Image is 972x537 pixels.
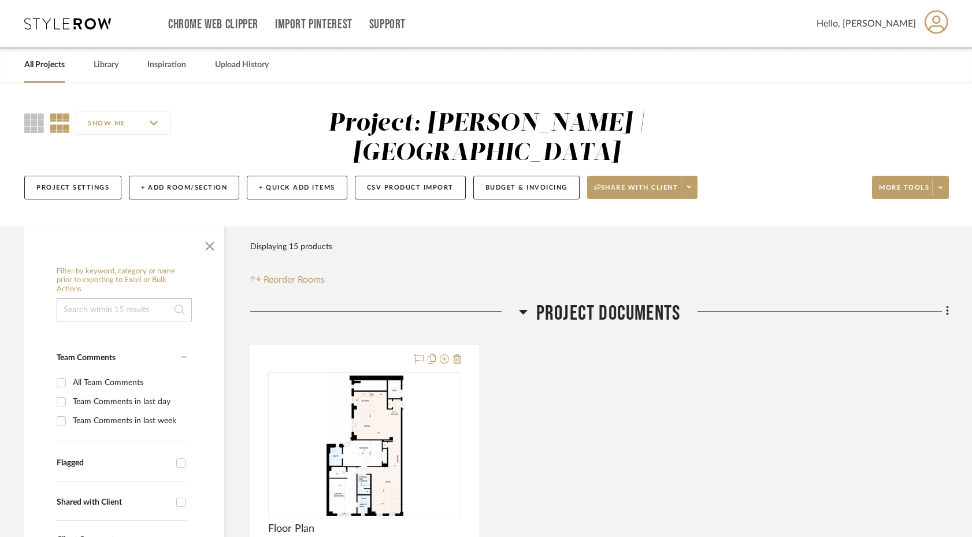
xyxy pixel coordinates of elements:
[57,267,192,294] h6: Filter by keyword, category or name prior to exporting to Excel or Bulk Actions
[473,176,580,199] button: Budget & Invoicing
[247,176,347,199] button: + Quick Add Items
[147,57,186,73] a: Inspiration
[536,301,680,326] span: Project Documents
[57,354,116,362] span: Team Comments
[198,232,221,255] button: Close
[269,373,461,519] div: 0
[328,112,645,165] div: Project: [PERSON_NAME] | [GEOGRAPHIC_DATA]
[879,183,929,201] span: More tools
[355,176,466,199] button: CSV Product Import
[24,57,65,73] a: All Projects
[24,176,121,199] button: Project Settings
[327,373,403,518] img: Floor Plan
[57,458,170,468] div: Flagged
[168,20,258,29] a: Chrome Web Clipper
[587,176,698,199] button: Share with client
[73,412,184,430] div: Team Comments in last week
[268,523,314,535] span: Floor Plan
[817,17,916,31] span: Hello, [PERSON_NAME]
[872,176,949,199] button: More tools
[215,57,269,73] a: Upload History
[73,392,184,411] div: Team Comments in last day
[369,20,406,29] a: Support
[94,57,118,73] a: Library
[73,373,184,392] div: All Team Comments
[250,273,325,287] button: Reorder Rooms
[129,176,239,199] button: + Add Room/Section
[594,183,678,201] span: Share with client
[264,273,325,287] span: Reorder Rooms
[57,298,192,321] input: Search within 15 results
[57,498,170,508] div: Shared with Client
[250,235,332,258] div: Displaying 15 products
[275,20,353,29] a: Import Pinterest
